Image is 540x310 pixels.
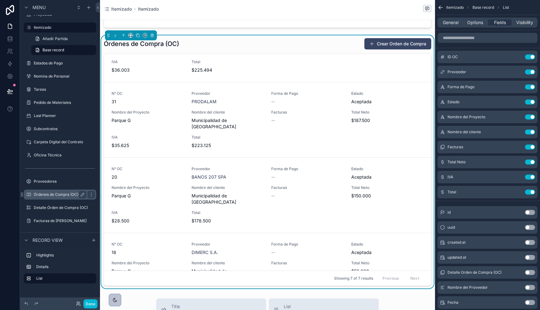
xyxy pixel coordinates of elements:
span: List [503,5,509,10]
span: Fields [494,19,506,26]
span: -- [271,174,275,180]
span: Total Neto [447,160,466,165]
a: PRODALAM [192,99,217,105]
a: Oficina Técnica [24,150,96,160]
span: 18 [112,249,184,256]
span: Estado [351,166,424,171]
span: Facturas [447,145,463,150]
span: $28.500 [112,218,184,224]
label: Órdenes de Compra (OC) [34,192,84,197]
span: List [284,303,337,310]
span: Nombre del Proyecto [447,114,485,119]
label: Estados de Pago [34,61,95,66]
label: Details [36,264,94,269]
span: Total [192,210,264,215]
span: Total [192,135,264,140]
span: Facturas [271,185,344,190]
span: Nombre del cliente [192,110,264,115]
span: Base record [42,48,64,53]
span: -- [271,249,275,256]
span: Forma de Pago [271,242,344,247]
span: Nombre del Proyecto [112,261,184,266]
span: $225.494 [192,67,264,73]
span: Nombre del Proyecto [112,110,184,115]
span: $36.003 [112,67,184,73]
a: Aprobar OC [24,229,96,239]
span: Title [171,303,210,310]
a: N° OC31ProveedorPRODALAMForma de Pago--EstadoAceptadaNombre del ProyectoParque GNombre del client... [104,82,431,157]
label: Facturas de [PERSON_NAME] [34,218,95,223]
button: Done [83,299,97,308]
a: Last Planner [24,111,96,121]
span: Proveedor [192,91,264,96]
label: Nomina de Personal [34,74,95,79]
label: Detalle Órden de Compra (OC) [34,205,95,210]
a: BANOS 207 SPA [192,174,226,180]
span: Estado [447,99,459,104]
label: Proveedores [34,179,95,184]
span: Añadir Partida [42,36,68,41]
span: N° OC [112,166,184,171]
span: Detalle Orden de Compra (OC) [447,270,502,275]
span: Nombre del Proyecto [112,185,184,190]
span: $223.125 [192,142,264,149]
span: Proveedor [192,166,264,171]
span: Proveedor [192,242,264,247]
span: updated at [447,255,466,260]
a: Proveedores [24,176,96,186]
label: Aprobar OC [34,231,95,236]
label: Subcontratos [34,126,95,131]
span: Nombre del cliente [192,185,264,190]
span: created at [447,240,466,245]
span: Nombre del Proveedor [447,285,488,290]
a: Tareas [24,84,96,94]
span: Itemizado [111,6,132,12]
label: Pedido de Materiales [34,100,95,105]
button: Crear Orden de Compra [364,38,431,49]
label: List [36,276,91,281]
span: Municipalidad de [GEOGRAPHIC_DATA] [192,193,264,205]
label: Tareas [34,87,95,92]
a: Carpeta Digital del Contrato [24,137,96,147]
span: DIMERC S.A. [192,249,218,256]
span: Forma de Pago [447,84,474,89]
a: Órdenes de Compra (OC) [24,190,96,200]
span: Itemizado [138,6,159,12]
span: 31 [112,99,184,105]
span: -- [271,117,275,124]
span: id [447,210,451,215]
span: Total Neto [351,110,424,115]
label: Oficina Técnica [34,153,95,158]
span: Parque G [112,193,184,199]
h1: Órdenes de Compra (OC) [104,39,179,48]
span: IVA [112,135,184,140]
span: Aceptada [351,174,424,180]
span: Parque G [112,268,184,274]
span: Municipalidad de [GEOGRAPHIC_DATA] [192,268,264,281]
a: Facturas de [PERSON_NAME] [24,216,96,226]
a: N° OC20ProveedorBANOS 207 SPAForma de Pago--EstadoAceptadaNombre del ProyectoParque GNombre del c... [104,157,431,233]
span: Facturas [271,261,344,266]
span: -- [271,99,275,105]
label: Carpeta Digital del Contrato [34,140,95,145]
span: General [443,19,458,26]
span: Forma de Pago [271,91,344,96]
span: -- [271,268,275,274]
span: Menu [32,4,46,11]
span: Nombre del cliente [447,130,481,135]
span: ID OC [447,54,458,59]
span: Estado [351,242,424,247]
span: Municipalidad de [GEOGRAPHIC_DATA] [192,117,264,130]
span: uuid [447,225,455,230]
a: Pedido de Materiales [24,98,96,108]
span: IVA [112,210,184,215]
span: N° OC [112,91,184,96]
label: Highlights [36,253,94,258]
span: Facturas [271,110,344,115]
span: Itemizado [446,5,464,10]
div: scrollable content [20,247,100,290]
span: $150.000 [351,193,424,199]
span: IVA [447,175,453,180]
